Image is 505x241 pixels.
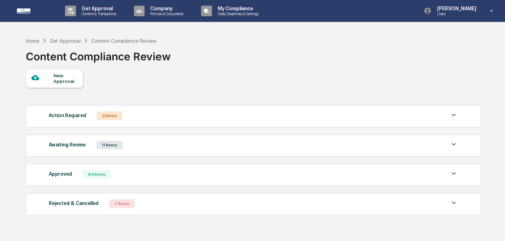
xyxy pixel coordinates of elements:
[76,6,120,11] p: Get Approval
[91,38,156,44] div: Content Compliance Review
[450,169,458,178] img: caret
[450,199,458,207] img: caret
[17,8,51,13] img: logo
[49,140,86,149] div: Awaiting Review
[49,199,99,208] div: Rejected & Cancelled
[83,170,111,179] div: 94 Items
[212,11,262,16] p: Data, Deadlines & Settings
[431,11,480,16] p: Users
[76,11,120,16] p: Content & Transactions
[26,44,171,63] div: Content Compliance Review
[50,38,81,44] div: Get Approval
[145,6,187,11] p: Company
[97,112,122,120] div: 0 Items
[450,111,458,119] img: caret
[450,140,458,149] img: caret
[26,38,39,44] div: Home
[96,141,123,149] div: 11 Items
[482,218,501,237] iframe: Open customer support
[49,111,86,120] div: Action Required
[49,169,72,179] div: Approved
[53,73,77,84] div: New Approval
[145,11,187,16] p: Policies & Documents
[109,199,135,208] div: 7 Items
[212,6,262,11] p: My Compliance
[431,6,480,11] p: [PERSON_NAME]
